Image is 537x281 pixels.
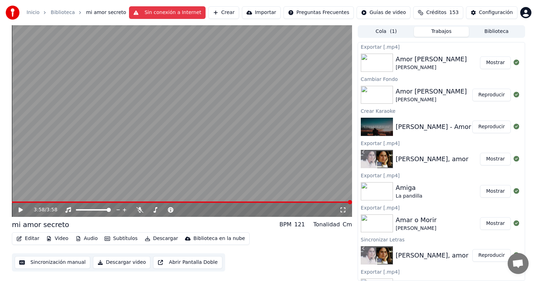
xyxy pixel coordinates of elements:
[480,217,511,230] button: Mostrar
[343,220,352,229] div: Cm
[466,6,517,19] button: Configuración
[480,56,511,69] button: Mostrar
[43,234,71,244] button: Video
[358,203,525,212] div: Exportar [.mp4]
[357,6,410,19] button: Guías de video
[358,75,525,83] div: Cambiar Fondo
[313,220,340,229] div: Tonalidad
[359,27,414,37] button: Cola
[396,225,437,232] div: [PERSON_NAME]
[358,267,525,276] div: Exportar [.mp4]
[14,234,42,244] button: Editar
[284,6,354,19] button: Preguntas Frecuentes
[396,96,467,103] div: [PERSON_NAME]
[390,28,397,35] span: ( 1 )
[208,6,239,19] button: Crear
[153,256,222,269] button: Abrir Pantalla Doble
[508,253,529,274] a: Chat abierto
[93,256,150,269] button: Descargar video
[396,64,467,71] div: [PERSON_NAME]
[6,6,20,20] img: youka
[396,193,422,200] div: La pandilla
[480,153,511,165] button: Mostrar
[86,9,126,16] span: mi amor secreto
[426,9,446,16] span: Créditos
[358,107,525,115] div: Crear Karaoke
[358,171,525,179] div: Exportar [.mp4]
[358,139,525,147] div: Exportar [.mp4]
[396,87,467,96] div: Amor [PERSON_NAME]
[396,54,467,64] div: Amor [PERSON_NAME]
[414,27,469,37] button: Trabajos
[193,235,245,242] div: Biblioteca en la nube
[12,220,69,229] div: mi amor secreto
[279,220,291,229] div: BPM
[396,122,525,132] div: [PERSON_NAME] - Amor [PERSON_NAME]
[396,215,437,225] div: Amar o Morir
[142,234,181,244] button: Descargar
[34,206,51,213] div: /
[413,6,463,19] button: Créditos153
[102,234,140,244] button: Subtítulos
[294,220,305,229] div: 121
[449,9,459,16] span: 153
[27,9,40,16] a: Inicio
[15,256,90,269] button: Sincronización manual
[358,235,525,244] div: Sincronizar Letras
[479,9,513,16] div: Configuración
[472,121,511,133] button: Reproducir
[129,6,205,19] button: Sin conexión a Internet
[472,249,511,262] button: Reproducir
[480,185,511,198] button: Mostrar
[242,6,281,19] button: Importar
[73,234,101,244] button: Audio
[396,154,468,164] div: [PERSON_NAME], amor
[396,183,422,193] div: Amiga
[358,42,525,51] div: Exportar [.mp4]
[472,89,511,101] button: Reproducir
[46,206,57,213] span: 3:58
[51,9,75,16] a: Biblioteca
[469,27,524,37] button: Biblioteca
[396,251,468,260] div: [PERSON_NAME], amor
[34,206,45,213] span: 3:58
[27,9,126,16] nav: breadcrumb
